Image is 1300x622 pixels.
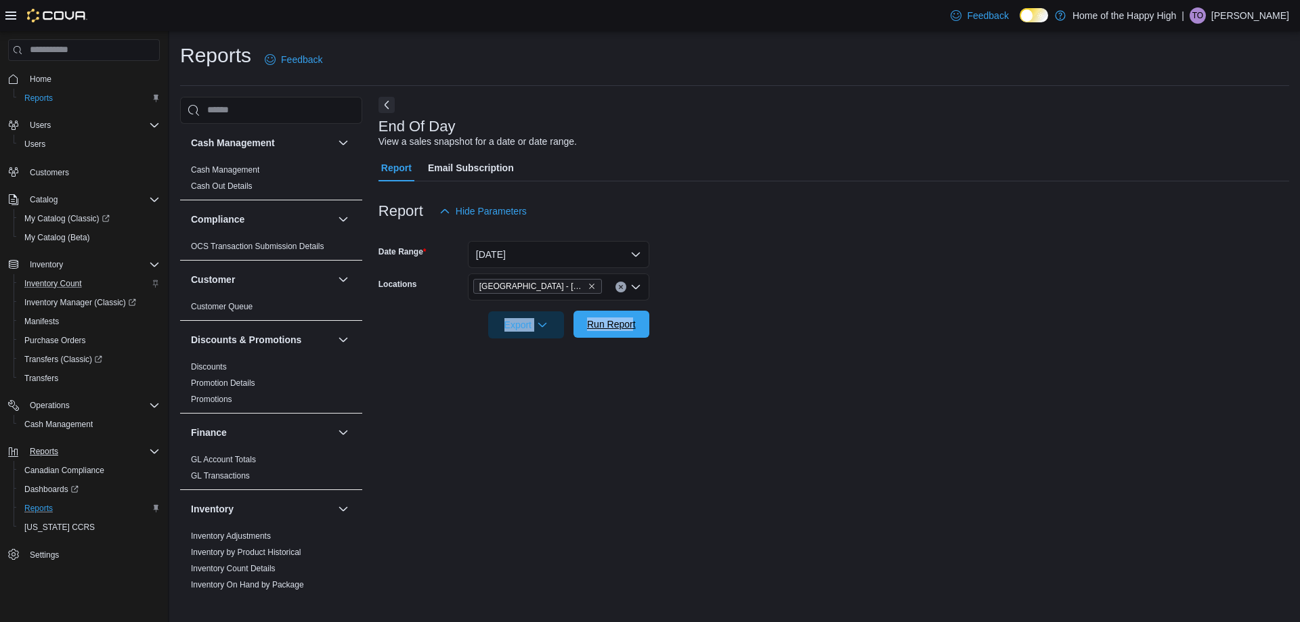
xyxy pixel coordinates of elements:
a: Inventory Adjustments [191,531,271,541]
div: View a sales snapshot for a date or date range. [378,135,577,149]
a: Purchase Orders [19,332,91,349]
span: Feedback [281,53,322,66]
nav: Complex example [8,64,160,600]
span: Manifests [19,313,160,330]
a: Reports [19,90,58,106]
span: Reports [24,93,53,104]
a: Reports [19,500,58,516]
span: Users [24,139,45,150]
span: Inventory Adjustments [191,531,271,541]
a: Home [24,71,57,87]
span: Home [24,70,160,87]
a: GL Transactions [191,471,250,481]
button: Inventory [191,502,332,516]
button: Home [3,69,165,89]
span: Inventory On Hand by Package [191,579,304,590]
span: Cash Management [19,416,160,432]
button: Cash Management [14,415,165,434]
a: Dashboards [19,481,84,497]
p: | [1182,7,1184,24]
button: Remove Sherwood Park - Wye Road - Fire & Flower from selection in this group [588,282,596,290]
span: My Catalog (Classic) [24,213,110,224]
span: Manifests [24,316,59,327]
a: Discounts [191,362,227,372]
h3: End Of Day [378,118,456,135]
span: Customers [24,163,160,180]
a: Feedback [945,2,1014,29]
button: Clear input [615,282,626,292]
span: Inventory [24,257,160,273]
span: Cash Management [191,164,259,175]
a: Canadian Compliance [19,462,110,479]
span: Dashboards [24,484,79,495]
button: Users [14,135,165,154]
span: Dashboards [19,481,160,497]
span: OCS Transaction Submission Details [191,241,324,252]
button: Open list of options [630,282,641,292]
span: Promotions [191,394,232,405]
a: Inventory On Hand by Package [191,580,304,590]
a: Transfers (Classic) [14,350,165,369]
span: Reports [19,90,160,106]
h1: Reports [180,42,251,69]
button: Discounts & Promotions [335,332,351,348]
button: Users [3,116,165,135]
h3: Cash Management [191,136,275,150]
span: Cash Out Details [191,181,253,192]
span: My Catalog (Classic) [19,210,160,227]
span: Users [19,136,160,152]
h3: Customer [191,273,235,286]
span: Hide Parameters [456,204,527,218]
span: Export [496,311,556,338]
button: Catalog [3,190,165,209]
button: Reports [24,443,64,460]
a: GL Account Totals [191,455,256,464]
span: Inventory by Product Historical [191,547,301,558]
span: Reports [19,500,160,516]
span: Canadian Compliance [24,465,104,476]
span: Users [24,117,160,133]
button: Cash Management [191,136,332,150]
h3: Discounts & Promotions [191,333,301,347]
input: Dark Mode [1020,8,1048,22]
button: Users [24,117,56,133]
div: Customer [180,298,362,320]
p: Home of the Happy High [1072,7,1176,24]
span: Purchase Orders [24,335,86,346]
button: Purchase Orders [14,331,165,350]
button: Operations [24,397,75,414]
button: Customer [191,273,332,286]
span: Customers [30,167,69,178]
button: Compliance [191,213,332,226]
span: Cash Management [24,419,93,430]
span: Transfers [19,370,160,386]
a: Users [19,136,51,152]
h3: Inventory [191,502,234,516]
span: Sherwood Park - Wye Road - Fire & Flower [473,279,602,294]
a: My Catalog (Classic) [14,209,165,228]
span: Users [30,120,51,131]
button: Inventory [335,501,351,517]
button: Catalog [24,192,63,208]
button: Cash Management [335,135,351,151]
a: Inventory Count [19,275,87,292]
h3: Finance [191,426,227,439]
a: Inventory Manager (Classic) [19,294,142,311]
a: [US_STATE] CCRS [19,519,100,535]
span: Settings [30,550,59,560]
div: Finance [180,451,362,489]
a: Inventory by Product Historical [191,548,301,557]
button: [DATE] [468,241,649,268]
img: Cova [27,9,87,22]
a: Customer Queue [191,302,253,311]
span: Transfers [24,373,58,384]
a: Customers [24,164,74,181]
button: Customers [3,162,165,181]
button: Finance [335,424,351,441]
span: Inventory [30,259,63,270]
span: Inventory Count [24,278,82,289]
h3: Report [378,203,423,219]
button: Reports [14,499,165,518]
button: Hide Parameters [434,198,532,225]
